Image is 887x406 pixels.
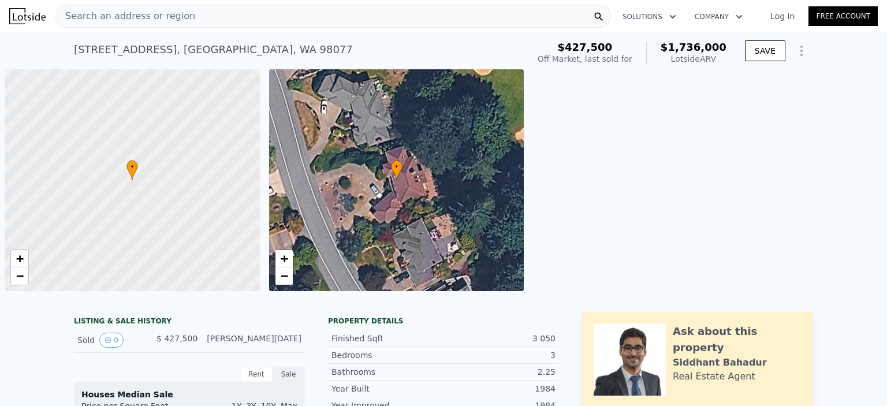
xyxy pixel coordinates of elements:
a: Zoom in [11,250,28,267]
div: Bedrooms [331,349,443,361]
span: • [126,162,138,172]
span: − [280,269,288,283]
div: [STREET_ADDRESS] , [GEOGRAPHIC_DATA] , WA 98077 [74,42,353,58]
a: Log In [756,10,808,22]
span: Search an address or region [56,9,195,23]
span: $1,736,000 [661,41,726,53]
div: Year Built [331,383,443,394]
div: 1984 [443,383,556,394]
div: Siddhant Bahadur [673,356,767,370]
span: • [391,162,402,172]
div: Property details [328,316,559,326]
div: Rent [240,367,273,382]
div: Finished Sqft [331,333,443,344]
span: − [16,269,24,283]
a: Free Account [808,6,878,26]
span: $427,500 [558,41,613,53]
div: 3 050 [443,333,556,344]
button: Solutions [613,6,685,27]
button: View historical data [99,333,124,348]
div: Houses Median Sale [81,389,297,400]
div: Ask about this property [673,323,802,356]
div: Lotside ARV [661,53,726,65]
a: Zoom in [275,250,293,267]
div: Bathrooms [331,366,443,378]
div: • [391,160,402,180]
span: $ 427,500 [156,334,197,343]
button: SAVE [745,40,785,61]
span: + [280,251,288,266]
img: Lotside [9,8,46,24]
button: Company [685,6,752,27]
div: • [126,160,138,180]
div: Sold [77,333,147,348]
div: LISTING & SALE HISTORY [74,316,305,328]
a: Zoom out [11,267,28,285]
div: Real Estate Agent [673,370,755,383]
div: Off Market, last sold for [538,53,632,65]
div: 2.25 [443,366,556,378]
div: [PERSON_NAME][DATE] [207,333,301,348]
div: Sale [273,367,305,382]
div: 3 [443,349,556,361]
button: Show Options [790,39,813,62]
a: Zoom out [275,267,293,285]
span: + [16,251,24,266]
